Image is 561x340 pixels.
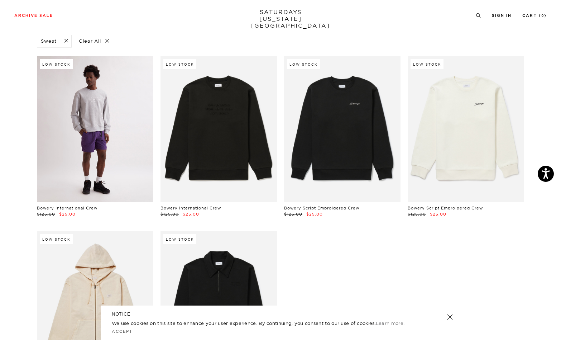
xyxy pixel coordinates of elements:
[37,212,55,217] span: $125.00
[408,206,483,211] a: Bowery Script Embroidered Crew
[59,212,76,217] span: $25.00
[183,212,199,217] span: $25.00
[163,59,196,69] div: Low Stock
[411,59,443,69] div: Low Stock
[287,59,320,69] div: Low Stock
[541,14,544,18] small: 0
[41,38,57,44] p: Sweat
[160,206,221,211] a: Bowery International Crew
[408,212,426,217] span: $125.00
[522,14,547,18] a: Cart (0)
[76,35,112,47] p: Clear All
[14,14,53,18] a: Archive Sale
[40,59,73,69] div: Low Stock
[40,234,73,244] div: Low Stock
[37,206,97,211] a: Bowery International Crew
[492,14,512,18] a: Sign In
[376,320,403,326] a: Learn more
[112,311,449,317] h5: NOTICE
[251,9,310,29] a: SATURDAYS[US_STATE][GEOGRAPHIC_DATA]
[163,234,196,244] div: Low Stock
[112,320,424,327] p: We use cookies on this site to enhance your user experience. By continuing, you consent to our us...
[284,212,302,217] span: $125.00
[306,212,323,217] span: $25.00
[112,329,133,334] a: Accept
[430,212,446,217] span: $25.00
[160,212,179,217] span: $125.00
[284,206,359,211] a: Bowery Script Embroidered Crew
